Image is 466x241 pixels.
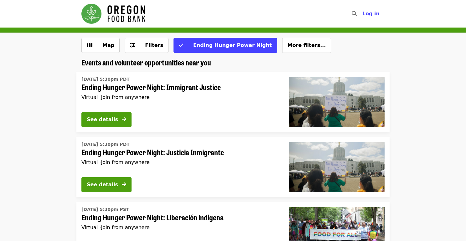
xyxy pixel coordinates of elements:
a: See details for "Ending Hunger Power Night: Justicia Inmigrante" [76,137,390,197]
span: Ending Hunger Power Night: Immigrant Justice [81,83,279,92]
span: Filters [145,42,163,48]
span: Map [102,42,114,48]
span: Ending Hunger Power Night: Justicia Inmigrante [81,148,279,157]
time: [DATE] 5:30pm PDT [81,76,130,83]
i: check icon [179,42,183,48]
span: Join from anywhere [101,224,149,230]
button: Show map view [81,38,120,53]
button: Ending Hunger Power Night [173,38,277,53]
i: arrow-right icon [122,182,126,187]
div: See details [87,116,118,123]
time: [DATE] 5:30pm PDT [81,141,130,148]
i: search icon [352,11,357,17]
button: See details [81,177,132,192]
span: More filters... [287,42,326,48]
div: See details [87,181,118,188]
span: Ending Hunger Power Night: Liberación indígena [81,213,279,222]
button: More filters... [282,38,331,53]
span: Events and volunteer opportunities near you [81,57,211,68]
span: Join from anywhere [101,159,149,165]
span: Virtual · [81,94,150,100]
time: [DATE] 5:30pm PST [81,206,129,213]
span: Virtual · [81,159,150,165]
span: Log in [362,11,380,17]
span: Ending Hunger Power Night [193,42,272,48]
button: Filters (0 selected) [125,38,168,53]
img: Ending Hunger Power Night: Justicia Inmigrante organized by Oregon Food Bank [289,142,385,192]
span: Virtual · [81,224,150,230]
i: arrow-right icon [122,116,126,122]
span: Join from anywhere [101,94,149,100]
button: See details [81,112,132,127]
button: Log in [357,8,385,20]
a: See details for "Ending Hunger Power Night: Immigrant Justice" [76,72,390,132]
img: Oregon Food Bank - Home [81,4,145,24]
i: map icon [87,42,92,48]
input: Search [360,6,365,21]
i: sliders-h icon [130,42,135,48]
img: Ending Hunger Power Night: Immigrant Justice organized by Oregon Food Bank [289,77,385,127]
